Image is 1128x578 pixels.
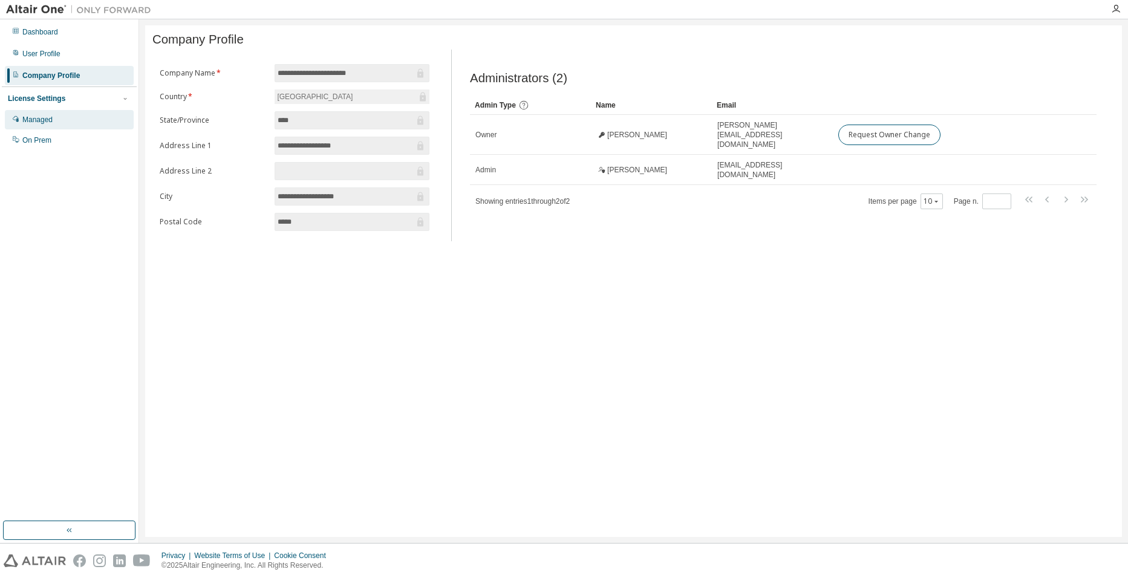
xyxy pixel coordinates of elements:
[275,90,354,103] div: [GEOGRAPHIC_DATA]
[475,101,516,109] span: Admin Type
[607,130,667,140] span: [PERSON_NAME]
[717,96,828,115] div: Email
[470,71,567,85] span: Administrators (2)
[73,554,86,567] img: facebook.svg
[475,165,496,175] span: Admin
[717,160,827,180] span: [EMAIL_ADDRESS][DOMAIN_NAME]
[596,96,707,115] div: Name
[152,33,244,47] span: Company Profile
[194,551,274,560] div: Website Terms of Use
[22,135,51,145] div: On Prem
[160,217,267,227] label: Postal Code
[161,551,194,560] div: Privacy
[717,120,827,149] span: [PERSON_NAME][EMAIL_ADDRESS][DOMAIN_NAME]
[838,125,941,145] button: Request Owner Change
[160,68,267,78] label: Company Name
[475,197,570,206] span: Showing entries 1 through 2 of 2
[22,27,58,37] div: Dashboard
[160,92,267,102] label: Country
[160,166,267,176] label: Address Line 2
[6,4,157,16] img: Altair One
[4,554,66,567] img: altair_logo.svg
[133,554,151,567] img: youtube.svg
[160,141,267,151] label: Address Line 1
[607,165,667,175] span: [PERSON_NAME]
[22,49,60,59] div: User Profile
[475,130,497,140] span: Owner
[160,192,267,201] label: City
[924,196,940,206] button: 10
[113,554,126,567] img: linkedin.svg
[22,115,53,125] div: Managed
[93,554,106,567] img: instagram.svg
[275,89,429,104] div: [GEOGRAPHIC_DATA]
[22,71,80,80] div: Company Profile
[161,560,333,571] p: © 2025 Altair Engineering, Inc. All Rights Reserved.
[954,193,1011,209] span: Page n.
[160,115,267,125] label: State/Province
[869,193,943,209] span: Items per page
[274,551,333,560] div: Cookie Consent
[8,94,65,103] div: License Settings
